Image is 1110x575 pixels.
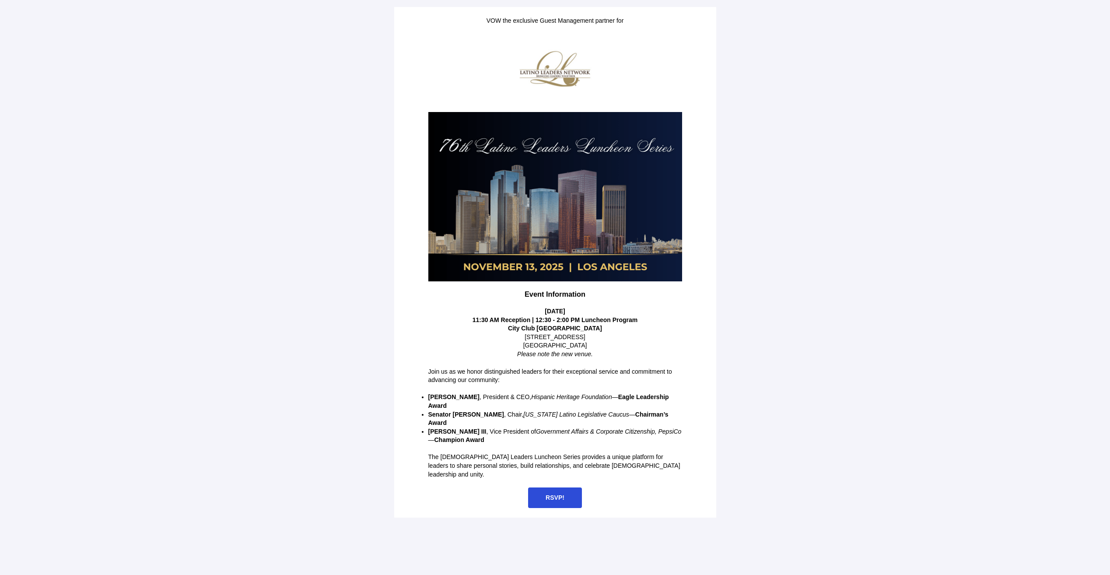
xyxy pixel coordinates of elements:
[428,393,480,400] strong: [PERSON_NAME]
[428,428,682,445] p: , Vice President of —
[473,316,638,323] strong: 11:30 AM Reception | 12:30 - 2:00 PM Luncheon Program
[508,325,602,332] strong: City Club [GEOGRAPHIC_DATA]
[546,494,564,501] span: RSVP!
[434,436,484,443] strong: Champion Award
[428,368,682,385] p: Join us as we honor distinguished leaders for their exceptional service and commitment to advanci...
[428,453,682,479] p: The [DEMOGRAPHIC_DATA] Leaders Luncheon Series provides a unique platform for leaders to share pe...
[528,487,582,508] a: RSVP!
[545,308,565,315] strong: [DATE]
[428,324,682,358] p: [STREET_ADDRESS] [GEOGRAPHIC_DATA]
[523,411,629,418] em: [US_STATE] Latino Legislative Caucus
[536,428,682,435] em: Government Affairs & Corporate Citizenship, PepsiCo
[525,290,585,298] strong: Event Information
[428,393,682,410] p: , President & CEO, —
[428,410,682,428] p: , Chair, —
[428,428,487,435] strong: [PERSON_NAME] III
[517,351,593,358] em: Please note the new venue.
[531,393,612,400] em: Hispanic Heritage Foundation
[428,411,669,427] strong: Chairman’s Award
[428,393,669,409] strong: Eagle Leadership Award
[428,411,504,418] strong: Senator [PERSON_NAME]
[428,17,682,25] p: VOW the exclusive Guest Management partner for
